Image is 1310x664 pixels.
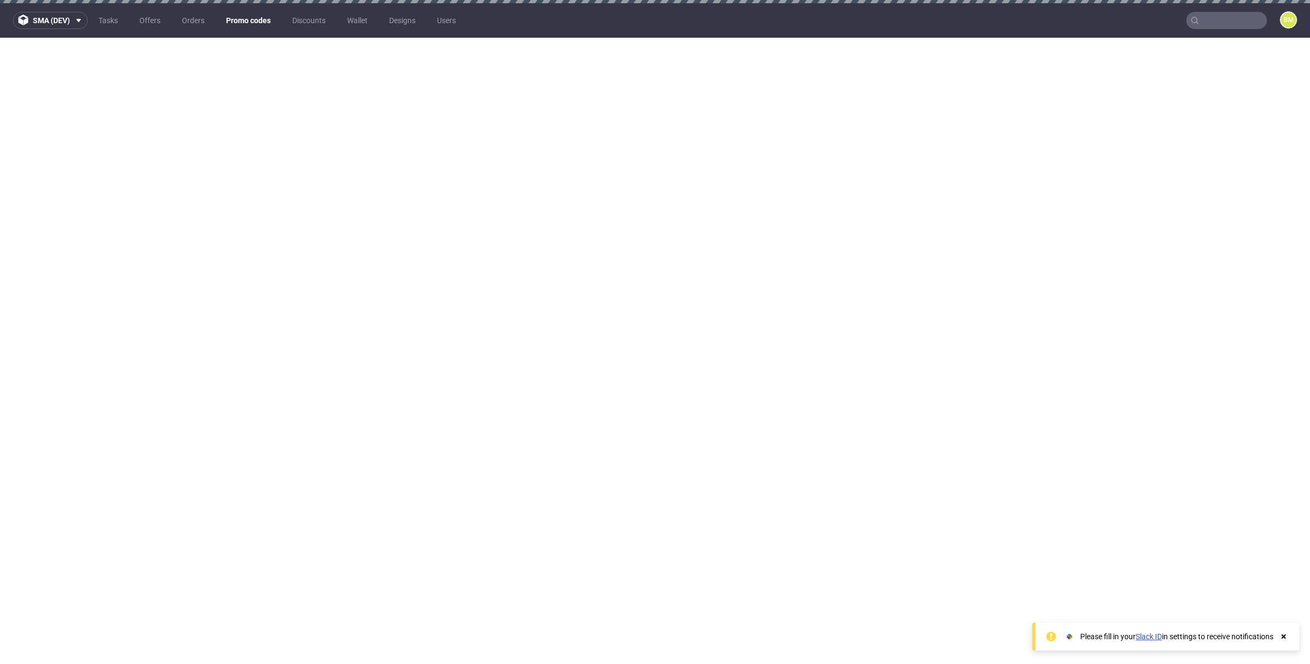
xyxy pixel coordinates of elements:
a: Slack ID [1136,632,1162,641]
a: Offers [133,12,167,29]
figcaption: BM [1281,12,1296,27]
a: Users [431,12,462,29]
a: Tasks [92,12,124,29]
a: Promo codes [220,12,277,29]
span: sma (dev) [33,17,70,24]
a: Designs [383,12,422,29]
img: Slack [1064,631,1075,642]
a: Wallet [341,12,374,29]
a: Discounts [286,12,332,29]
div: Please fill in your in settings to receive notifications [1080,631,1273,642]
button: sma (dev) [13,12,88,29]
a: Orders [175,12,211,29]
